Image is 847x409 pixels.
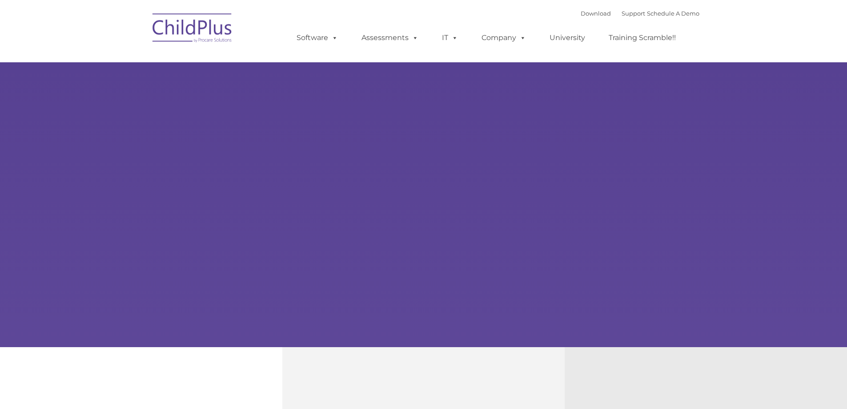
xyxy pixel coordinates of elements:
a: Training Scramble!! [600,29,685,47]
a: Schedule A Demo [647,10,699,17]
a: Assessments [353,29,427,47]
img: ChildPlus by Procare Solutions [148,7,237,52]
a: Company [473,29,535,47]
a: Support [622,10,645,17]
a: Software [288,29,347,47]
a: University [541,29,594,47]
font: | [581,10,699,17]
a: Download [581,10,611,17]
a: IT [433,29,467,47]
